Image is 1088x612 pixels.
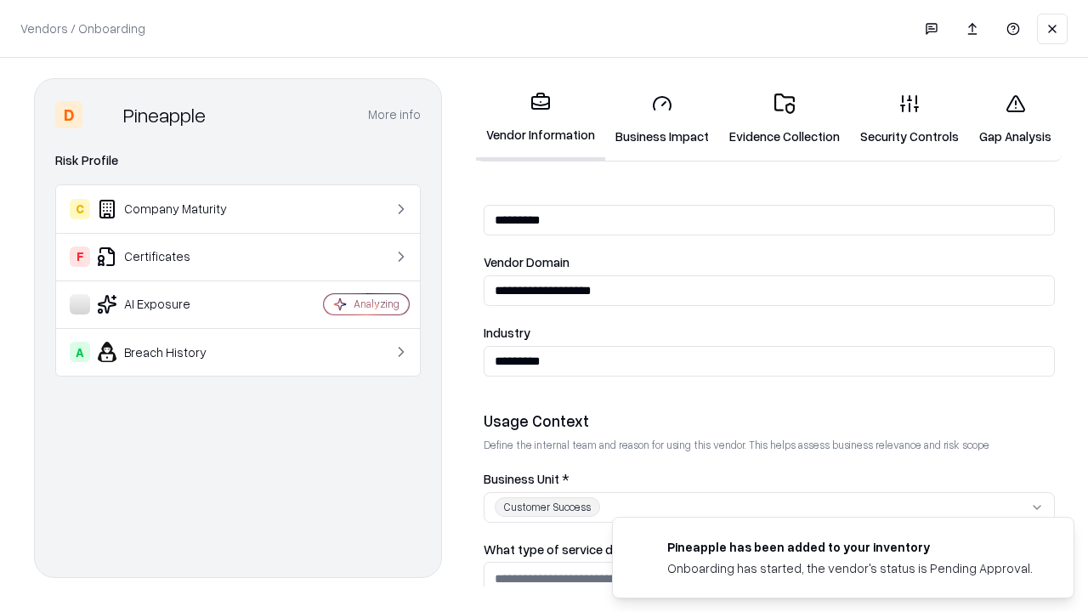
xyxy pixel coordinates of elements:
div: AI Exposure [70,294,273,314]
div: Pineapple has been added to your inventory [667,538,1033,556]
a: Security Controls [850,80,969,159]
label: What type of service does the vendor provide? * [484,543,1055,556]
div: C [70,199,90,219]
p: Define the internal team and reason for using this vendor. This helps assess business relevance a... [484,438,1055,452]
button: Customer Success [484,492,1055,523]
div: Usage Context [484,411,1055,431]
label: Business Unit * [484,473,1055,485]
label: Vendor Domain [484,256,1055,269]
div: Customer Success [495,497,600,517]
img: Pineapple [89,101,116,128]
a: Business Impact [605,80,719,159]
div: Risk Profile [55,150,421,171]
div: Analyzing [354,297,399,311]
div: Certificates [70,246,273,267]
div: Pineapple [123,101,206,128]
div: Breach History [70,342,273,362]
p: Vendors / Onboarding [20,20,145,37]
label: Industry [484,326,1055,339]
div: Onboarding has started, the vendor's status is Pending Approval. [667,559,1033,577]
div: Company Maturity [70,199,273,219]
a: Gap Analysis [969,80,1062,159]
div: D [55,101,82,128]
img: pineappleenergy.com [633,538,654,558]
button: More info [368,99,421,130]
div: A [70,342,90,362]
a: Vendor Information [476,78,605,161]
div: F [70,246,90,267]
a: Evidence Collection [719,80,850,159]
